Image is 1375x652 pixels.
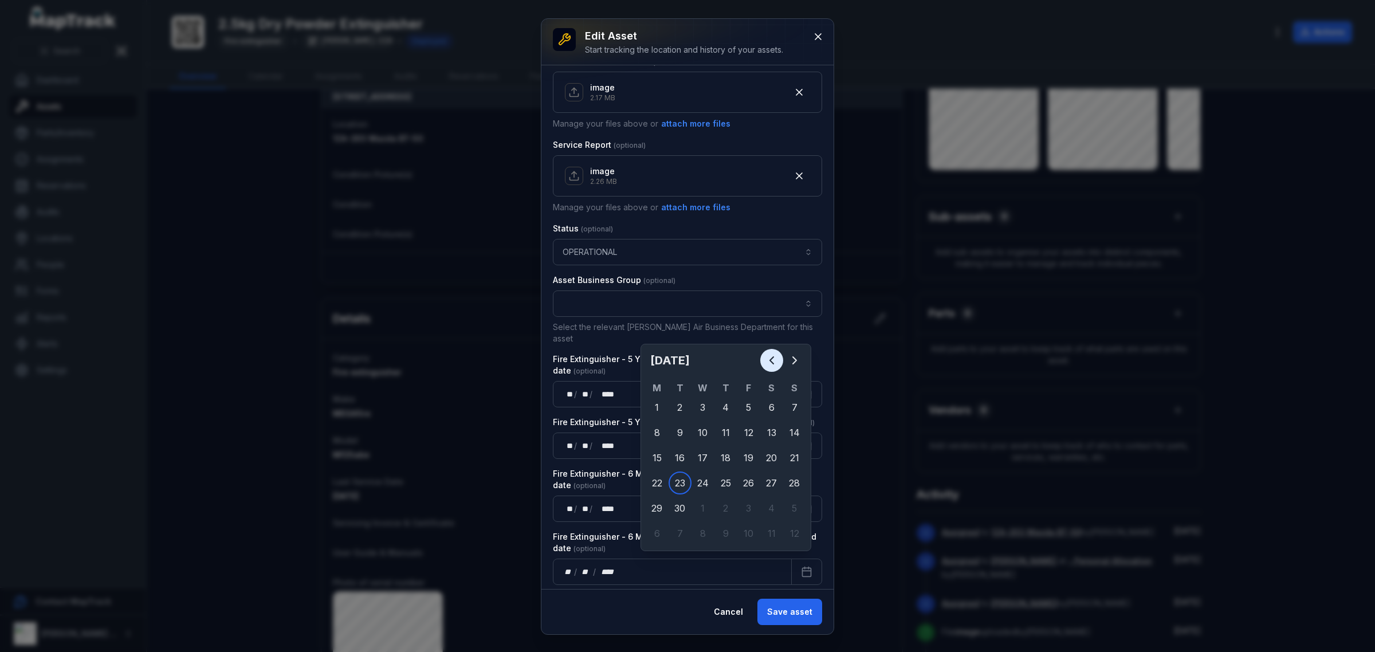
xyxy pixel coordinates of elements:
div: Wednesday 8 October 2025 [692,522,714,545]
div: 15 [646,446,669,469]
div: 20 [760,446,783,469]
div: 23 [669,472,692,494]
div: day, [563,566,574,578]
div: Wednesday 10 September 2025 [692,421,714,444]
div: day, [563,388,574,400]
div: 2 [669,396,692,419]
label: Service Report [553,139,646,151]
div: 14 [783,421,806,444]
div: 3 [692,396,714,419]
div: 22 [646,472,669,494]
div: 4 [714,396,737,419]
div: 17 [692,446,714,469]
div: / [574,440,578,451]
div: Monday 8 September 2025 [646,421,669,444]
th: T [714,381,737,395]
div: 29 [646,497,669,520]
th: S [783,381,806,395]
label: Fire Extinguisher - 5 Year Inspection/Test LAST completed date [553,354,822,376]
div: 9 [669,421,692,444]
p: Select the relevant [PERSON_NAME] Air Business Department for this asset [553,321,822,344]
h2: [DATE] [650,352,760,368]
div: / [590,440,594,451]
div: month, [578,388,590,400]
div: 3 [737,497,760,520]
th: S [760,381,783,395]
p: 2.17 MB [590,93,615,103]
label: Fire Extinguisher - 6 Monthly Tagging/Inspection NEXT Due date [553,468,822,491]
div: Monday 29 September 2025 [646,497,669,520]
div: 18 [714,446,737,469]
div: 16 [669,446,692,469]
div: month, [578,503,590,514]
div: 24 [692,472,714,494]
div: Saturday 4 October 2025 [760,497,783,520]
div: 8 [692,522,714,545]
div: Wednesday 1 October 2025 [692,497,714,520]
div: / [574,503,578,514]
div: Thursday 18 September 2025 [714,446,737,469]
div: Sunday 21 September 2025 [783,446,806,469]
div: 6 [646,522,669,545]
div: 28 [783,472,806,494]
div: 12 [783,522,806,545]
div: Friday 5 September 2025 [737,396,760,419]
div: Sunday 28 September 2025 [783,472,806,494]
div: day, [563,440,574,451]
div: 7 [783,396,806,419]
div: Thursday 25 September 2025 [714,472,737,494]
div: 4 [760,497,783,520]
div: Friday 19 September 2025 [737,446,760,469]
label: Fire Extinguisher - 5 Year Inspection/Test NEXT due date [553,417,815,428]
div: Monday 6 October 2025 [646,522,669,545]
p: 2.26 MB [590,177,617,186]
div: Saturday 6 September 2025 [760,396,783,419]
button: attach more files [661,117,731,130]
div: 13 [760,421,783,444]
div: Saturday 20 September 2025 [760,446,783,469]
div: year, [597,566,618,578]
th: T [669,381,692,395]
p: Manage your files above or [553,117,822,130]
div: Thursday 9 October 2025 [714,522,737,545]
p: Manage your files above or [553,201,822,214]
div: year, [594,388,615,400]
div: day, [563,503,574,514]
div: year, [594,503,615,514]
button: Calendar [791,559,822,585]
div: 21 [783,446,806,469]
div: Friday 10 October 2025 [737,522,760,545]
div: Tuesday 7 October 2025 [669,522,692,545]
div: 10 [737,522,760,545]
div: / [574,566,578,578]
div: Sunday 5 October 2025 [783,497,806,520]
div: 8 [646,421,669,444]
div: Wednesday 24 September 2025 [692,472,714,494]
div: 7 [669,522,692,545]
div: Tuesday 2 September 2025 [669,396,692,419]
div: Tuesday 30 September 2025 [669,497,692,520]
div: September 2025 [646,349,806,546]
label: Status [553,223,613,234]
div: 2 [714,497,737,520]
div: 5 [737,396,760,419]
table: September 2025 [646,381,806,546]
div: Friday 3 October 2025 [737,497,760,520]
div: 26 [737,472,760,494]
div: 5 [783,497,806,520]
div: Saturday 13 September 2025 [760,421,783,444]
div: / [590,503,594,514]
div: Sunday 7 September 2025 [783,396,806,419]
button: Cancel [704,599,753,625]
div: Sunday 12 October 2025 [783,522,806,545]
div: month, [578,566,594,578]
div: year, [594,440,615,451]
div: Friday 12 September 2025 [737,421,760,444]
div: Thursday 11 September 2025 [714,421,737,444]
label: Asset Business Group [553,274,675,286]
div: Thursday 2 October 2025 [714,497,737,520]
th: M [646,381,669,395]
div: Today, Tuesday 23 September 2025 [669,472,692,494]
div: Saturday 11 October 2025 [760,522,783,545]
div: Monday 22 September 2025 [646,472,669,494]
